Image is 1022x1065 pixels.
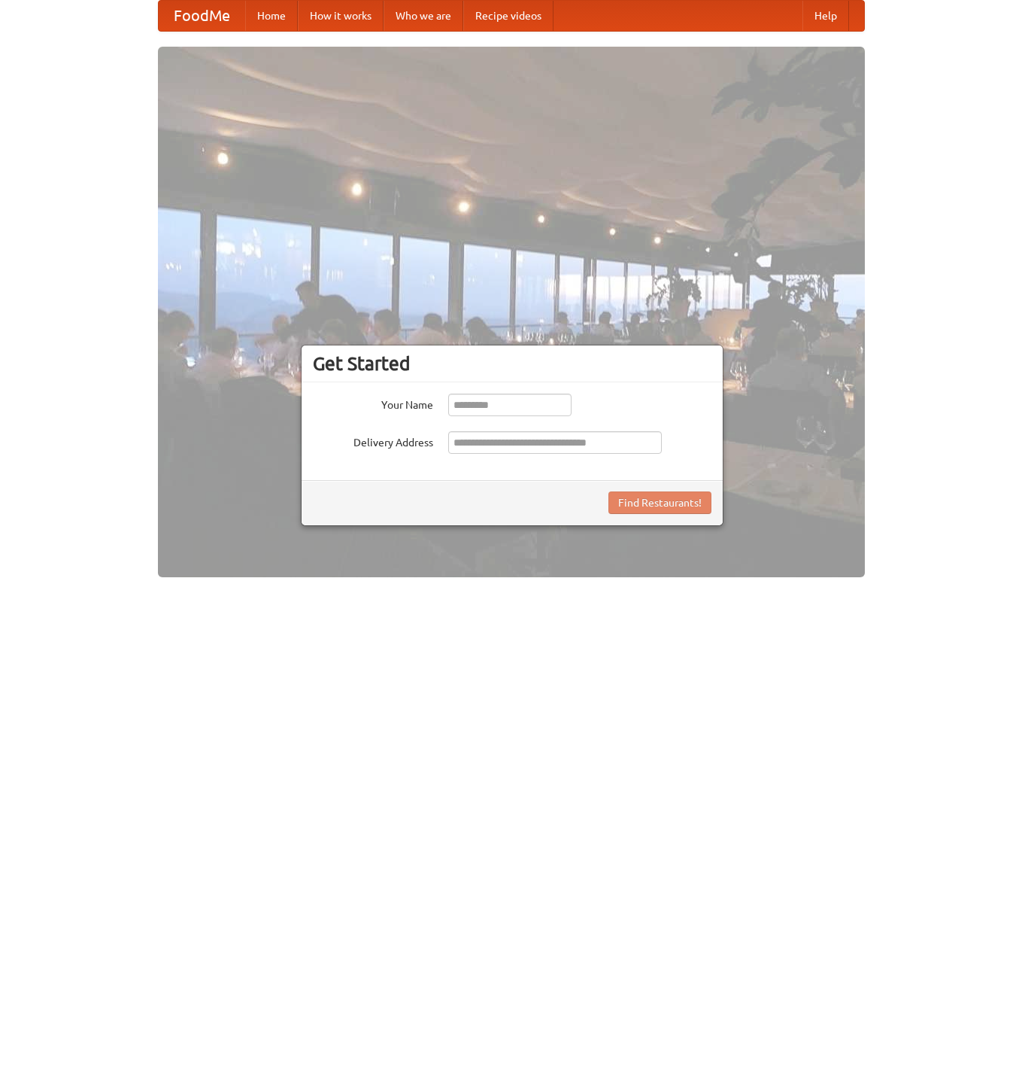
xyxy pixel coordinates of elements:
[384,1,463,31] a: Who we are
[159,1,245,31] a: FoodMe
[313,394,433,412] label: Your Name
[313,352,711,375] h3: Get Started
[313,431,433,450] label: Delivery Address
[608,491,711,514] button: Find Restaurants!
[298,1,384,31] a: How it works
[245,1,298,31] a: Home
[802,1,849,31] a: Help
[463,1,553,31] a: Recipe videos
